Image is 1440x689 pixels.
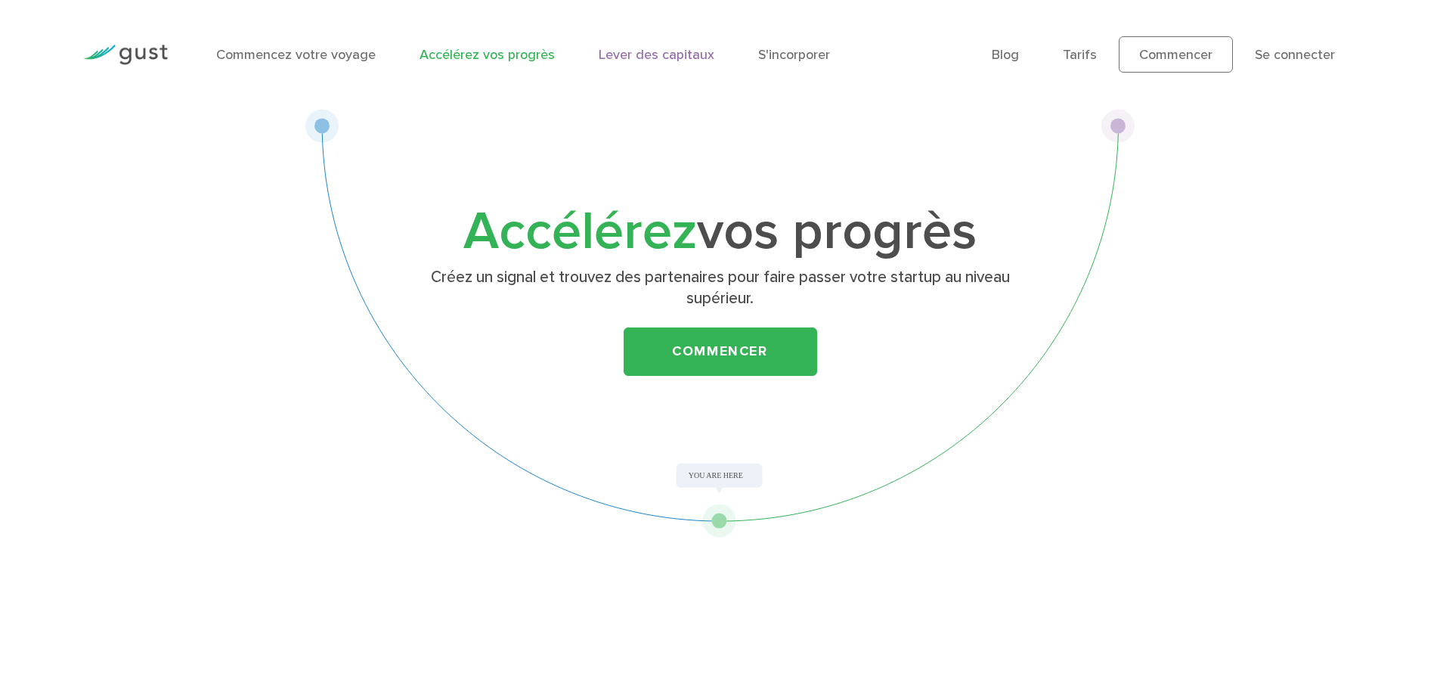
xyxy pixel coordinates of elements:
[624,327,817,376] a: Commencer
[672,343,767,359] font: Commencer
[1119,36,1233,73] a: Commencer
[992,47,1019,63] a: Blog
[420,47,555,63] a: Accélérez vos progrès
[697,200,977,263] font: vos progrès
[1063,47,1097,63] a: Tarifs
[1139,47,1212,63] font: Commencer
[463,200,697,263] font: Accélérez
[1255,47,1335,63] a: Se connecter
[216,47,376,63] a: Commencez votre voyage
[599,47,714,63] a: Lever des capitaux
[431,268,1010,308] font: Créez un signal et trouvez des partenaires pour faire passer votre startup au niveau supérieur.
[758,47,830,63] a: S'incorporer
[83,45,168,65] img: Logo Gust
